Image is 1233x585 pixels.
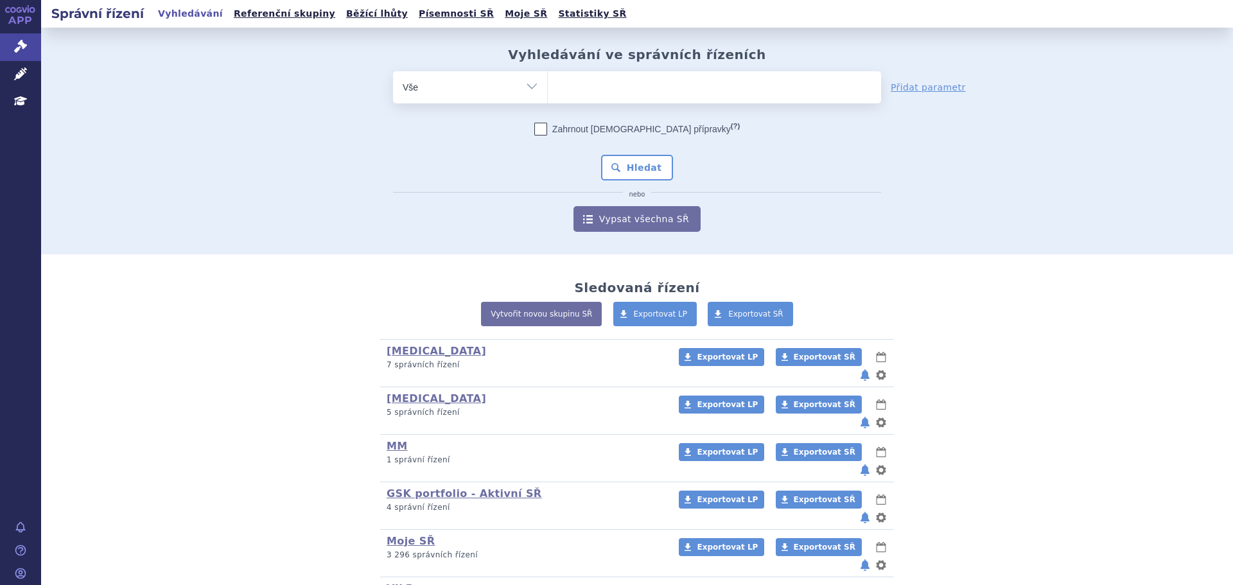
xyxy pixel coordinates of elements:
[623,191,652,198] i: nebo
[708,302,793,326] a: Exportovat SŘ
[794,495,855,504] span: Exportovat SŘ
[154,5,227,22] a: Vyhledávání
[776,491,862,509] a: Exportovat SŘ
[731,122,740,130] abbr: (?)
[875,510,888,525] button: nastavení
[794,400,855,409] span: Exportovat SŘ
[697,400,758,409] span: Exportovat LP
[776,538,862,556] a: Exportovat SŘ
[875,492,888,507] button: lhůty
[859,367,871,383] button: notifikace
[875,462,888,478] button: nastavení
[859,557,871,573] button: notifikace
[697,353,758,362] span: Exportovat LP
[776,348,862,366] a: Exportovat SŘ
[794,353,855,362] span: Exportovat SŘ
[601,155,674,180] button: Hledat
[508,47,766,62] h2: Vyhledávání ve správních řízeních
[679,396,764,414] a: Exportovat LP
[875,557,888,573] button: nastavení
[387,487,542,500] a: GSK portfolio - Aktivní SŘ
[387,407,662,418] p: 5 správních řízení
[859,462,871,478] button: notifikace
[342,5,412,22] a: Běžící lhůty
[859,510,871,525] button: notifikace
[794,448,855,457] span: Exportovat SŘ
[554,5,630,22] a: Statistiky SŘ
[387,345,486,357] a: [MEDICAL_DATA]
[387,440,408,452] a: MM
[41,4,154,22] h2: Správní řízení
[387,392,486,405] a: [MEDICAL_DATA]
[697,448,758,457] span: Exportovat LP
[387,535,435,547] a: Moje SŘ
[613,302,697,326] a: Exportovat LP
[387,360,662,371] p: 7 správních řízení
[875,367,888,383] button: nastavení
[859,415,871,430] button: notifikace
[481,302,602,326] a: Vytvořit novou skupinu SŘ
[875,349,888,365] button: lhůty
[387,502,662,513] p: 4 správní řízení
[415,5,498,22] a: Písemnosti SŘ
[574,280,699,295] h2: Sledovaná řízení
[776,443,862,461] a: Exportovat SŘ
[679,538,764,556] a: Exportovat LP
[697,495,758,504] span: Exportovat LP
[679,491,764,509] a: Exportovat LP
[875,539,888,555] button: lhůty
[387,455,662,466] p: 1 správní řízení
[534,123,740,135] label: Zahrnout [DEMOGRAPHIC_DATA] přípravky
[697,543,758,552] span: Exportovat LP
[875,444,888,460] button: lhůty
[573,206,701,232] a: Vypsat všechna SŘ
[230,5,339,22] a: Referenční skupiny
[387,550,662,561] p: 3 296 správních řízení
[891,81,966,94] a: Přidat parametr
[679,348,764,366] a: Exportovat LP
[875,397,888,412] button: lhůty
[679,443,764,461] a: Exportovat LP
[501,5,551,22] a: Moje SŘ
[776,396,862,414] a: Exportovat SŘ
[634,310,688,319] span: Exportovat LP
[875,415,888,430] button: nastavení
[728,310,783,319] span: Exportovat SŘ
[794,543,855,552] span: Exportovat SŘ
